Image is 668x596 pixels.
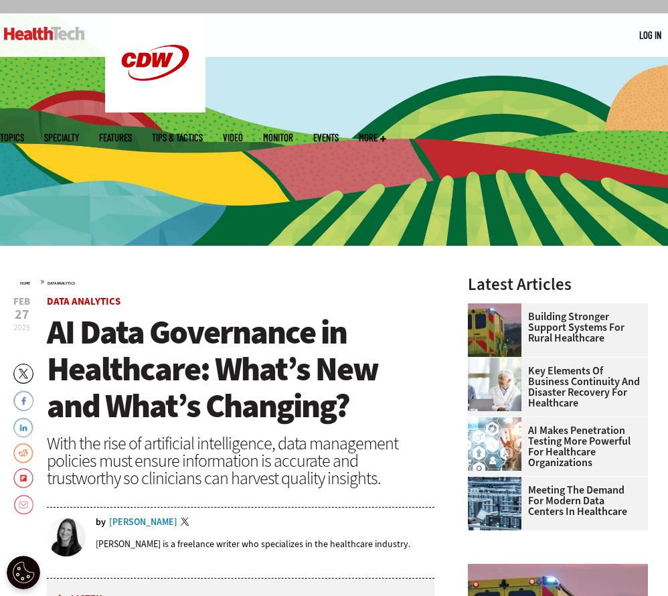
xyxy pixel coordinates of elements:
[468,311,640,344] a: Building Stronger Support Systems for Rural Healthcare
[109,518,177,527] a: [PERSON_NAME]
[7,556,40,589] div: Cookie Settings
[468,417,521,471] img: Healthcare and hacking concept
[20,276,434,287] div: »
[359,133,386,143] span: More
[223,133,243,143] a: Video
[13,308,30,321] span: 27
[468,366,640,408] a: Key Elements of Business Continuity and Disaster Recovery for Healthcare
[48,281,75,286] a: Data Analytics
[468,303,521,357] img: ambulance driving down country road at sunset
[47,435,434,487] div: With the rise of artificial intelligence, data management policies must ensure information is acc...
[105,102,205,116] a: CDW
[468,303,528,314] a: ambulance driving down country road at sunset
[7,556,40,589] button: Open Preferences
[468,358,521,411] img: incident response team discusses around a table
[468,425,640,468] a: AI Makes Penetration Testing More Powerful for Healthcare Organizations
[313,133,339,143] a: Events
[152,133,203,143] a: Tips & Tactics
[468,477,521,530] img: engineer with laptop overlooking data center
[47,295,120,308] a: Data Analytics
[14,322,30,333] span: 2025
[468,477,528,488] a: engineer with laptop overlooking data center
[96,518,106,527] span: by
[468,485,640,517] a: Meeting the Demand for Modern Data Centers in Healthcare
[263,133,293,143] a: MonITor
[468,358,528,368] a: incident response team discusses around a table
[20,281,30,286] a: Home
[181,518,193,528] a: Twitter
[47,518,86,556] img: Erin Laviola
[99,133,132,143] a: Features
[639,28,661,42] div: User menu
[47,310,378,428] span: AI Data Governance in Healthcare: What’s New and What’s Changing?
[639,29,661,41] a: Log in
[468,417,528,428] a: Healthcare and hacking concept
[44,133,79,143] span: Specialty
[4,27,85,40] img: Home
[468,276,648,293] h3: Latest Articles
[13,297,30,307] span: Feb
[105,13,205,113] img: Home
[96,538,410,550] p: [PERSON_NAME] is a freelance writer who specializes in the healthcare industry.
